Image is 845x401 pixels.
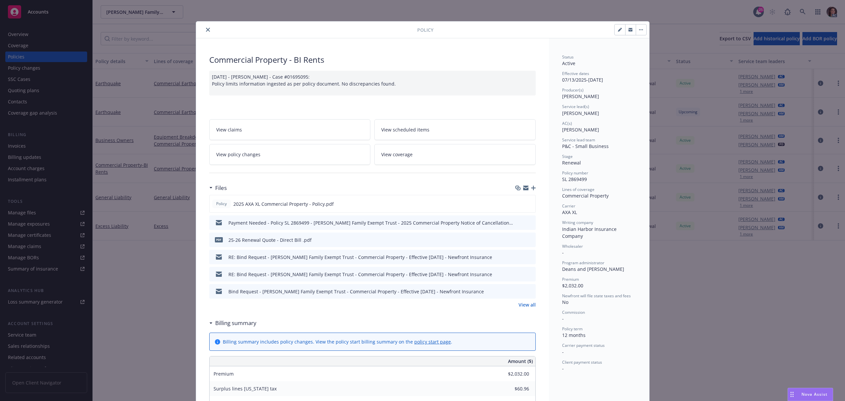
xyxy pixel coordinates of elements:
[517,271,522,278] button: download file
[374,119,536,140] a: View scheduled items
[562,243,583,249] span: Wholesaler
[233,200,334,207] span: 2025 AXA XL Commercial Property - Policy.pdf
[562,209,577,215] span: AXA XL
[562,121,572,126] span: AC(s)
[562,293,631,299] span: Newfront will file state taxes and fees
[223,338,452,345] div: Billing summary includes policy changes. View the policy start billing summary on the .
[562,203,575,209] span: Carrier
[562,315,564,322] span: -
[209,54,536,65] div: Commercial Property - BI Rents
[215,237,223,242] span: pdf
[214,385,277,392] span: Surplus lines [US_STATE] tax
[216,151,260,158] span: View policy changes
[562,332,586,338] span: 12 months
[527,254,533,261] button: preview file
[562,127,599,133] span: [PERSON_NAME]
[562,326,583,332] span: Policy term
[562,71,589,76] span: Effective dates
[788,388,833,401] button: Nova Assist
[209,119,371,140] a: View claims
[562,349,564,355] span: -
[562,226,618,239] span: Indian Harbor Insurance Company
[801,391,828,397] span: Nova Assist
[527,288,533,295] button: preview file
[562,193,609,199] span: Commercial Property
[562,137,595,143] span: Service lead team
[562,54,574,60] span: Status
[562,160,581,166] span: Renewal
[562,359,602,365] span: Client payment status
[788,388,796,401] div: Drag to move
[508,358,533,365] span: Amount ($)
[519,301,536,308] a: View all
[517,254,522,261] button: download file
[562,343,605,348] span: Carrier payment status
[374,144,536,165] a: View coverage
[381,151,413,158] span: View coverage
[562,266,624,272] span: Deans and [PERSON_NAME]
[228,237,312,243] div: 25-26 Renewal Quote - Direct Bill .pdf
[517,288,522,295] button: download file
[209,71,536,95] div: [DATE] - [PERSON_NAME] - Case #01695095: Policy limits information ingested as per policy documen...
[562,170,588,176] span: Policy number
[517,219,522,226] button: download file
[490,369,533,379] input: 0.00
[527,237,533,243] button: preview file
[527,271,533,278] button: preview file
[517,237,522,243] button: download file
[562,87,584,93] span: Producer(s)
[562,71,636,83] div: 07/13/2025 - [DATE]
[417,26,433,33] span: Policy
[209,144,371,165] a: View policy changes
[562,220,593,225] span: Writing company
[228,288,484,295] div: Bind Request - [PERSON_NAME] Family Exempt Trust - Commercial Property - Effective [DATE] - Newfr...
[562,310,585,315] span: Commission
[562,154,573,159] span: Stage
[228,254,492,261] div: RE: Bind Request - [PERSON_NAME] Family Exempt Trust - Commercial Property - Effective [DATE] - N...
[228,271,492,278] div: RE: Bind Request - [PERSON_NAME] Family Exempt Trust - Commercial Property - Effective [DATE] - N...
[562,282,583,289] span: $2,032.00
[215,201,228,207] span: Policy
[562,176,587,182] span: SL 2869499
[414,339,451,345] a: policy start page
[215,319,256,327] h3: Billing summary
[562,93,599,99] span: [PERSON_NAME]
[516,200,522,207] button: download file
[216,126,242,133] span: View claims
[562,104,589,109] span: Service lead(s)
[228,219,514,226] div: Payment Needed - Policy SL 2869499 - [PERSON_NAME] Family Exempt Trust - 2025 Commercial Property...
[209,319,256,327] div: Billing summary
[562,260,604,266] span: Program administrator
[204,26,212,34] button: close
[562,110,599,116] span: [PERSON_NAME]
[562,365,564,372] span: -
[490,384,533,394] input: 0.00
[381,126,429,133] span: View scheduled items
[562,187,594,192] span: Lines of coverage
[214,371,234,377] span: Premium
[562,249,564,256] span: -
[562,276,579,282] span: Premium
[562,143,609,149] span: P&C - Small Business
[209,184,227,192] div: Files
[215,184,227,192] h3: Files
[527,219,533,226] button: preview file
[562,60,575,66] span: Active
[527,200,533,207] button: preview file
[562,299,568,305] span: No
